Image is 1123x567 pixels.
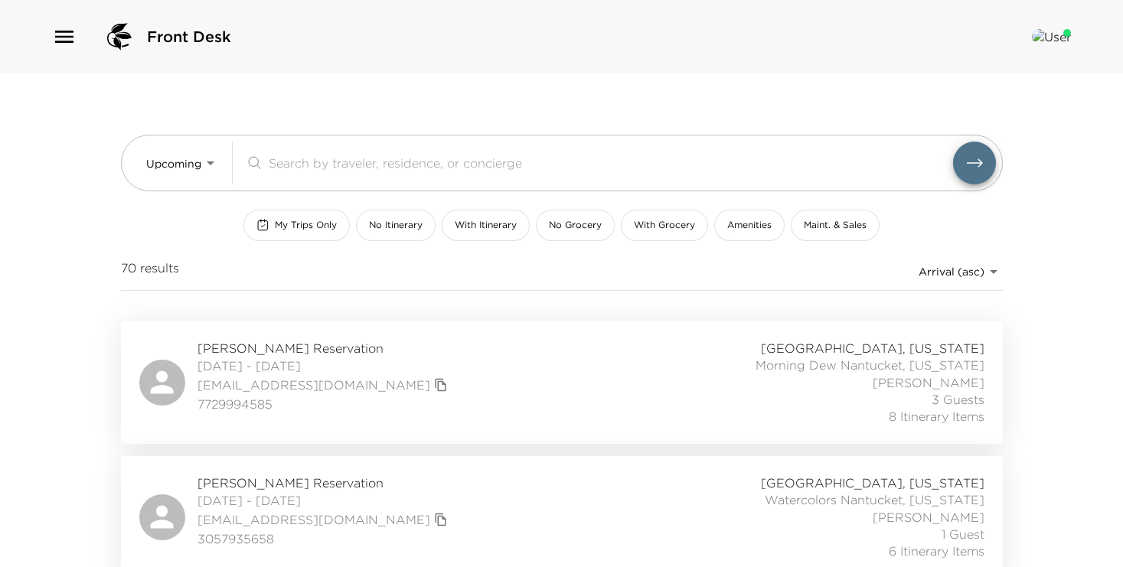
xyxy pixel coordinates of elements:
[198,340,452,357] span: [PERSON_NAME] Reservation
[430,509,452,530] button: copy primary member email
[269,154,953,171] input: Search by traveler, residence, or concierge
[765,491,984,508] span: Watercolors Nantucket, [US_STATE]
[536,210,615,241] button: No Grocery
[791,210,880,241] button: Maint. & Sales
[198,357,452,374] span: [DATE] - [DATE]
[919,265,984,279] span: Arrival (asc)
[942,526,984,543] span: 1 Guest
[121,259,179,284] span: 70 results
[121,321,1003,444] a: [PERSON_NAME] Reservation[DATE] - [DATE][EMAIL_ADDRESS][DOMAIN_NAME]copy primary member email7729...
[873,509,984,526] span: [PERSON_NAME]
[369,219,423,232] span: No Itinerary
[621,210,708,241] button: With Grocery
[198,396,452,412] span: 7729994585
[889,408,984,425] span: 8 Itinerary Items
[932,391,984,408] span: 3 Guests
[756,357,984,373] span: Morning Dew Nantucket, [US_STATE]
[804,219,867,232] span: Maint. & Sales
[634,219,695,232] span: With Grocery
[889,543,984,559] span: 6 Itinerary Items
[198,376,430,393] a: [EMAIL_ADDRESS][DOMAIN_NAME]
[714,210,785,241] button: Amenities
[727,219,772,232] span: Amenities
[146,157,201,171] span: Upcoming
[198,511,430,528] a: [EMAIL_ADDRESS][DOMAIN_NAME]
[356,210,436,241] button: No Itinerary
[430,374,452,396] button: copy primary member email
[243,210,350,241] button: My Trips Only
[1032,29,1071,44] img: User
[455,219,517,232] span: With Itinerary
[101,18,138,55] img: logo
[549,219,602,232] span: No Grocery
[198,492,452,509] span: [DATE] - [DATE]
[442,210,530,241] button: With Itinerary
[147,26,231,47] span: Front Desk
[198,530,452,547] span: 3057935658
[873,374,984,391] span: [PERSON_NAME]
[761,340,984,357] span: [GEOGRAPHIC_DATA], [US_STATE]
[761,474,984,491] span: [GEOGRAPHIC_DATA], [US_STATE]
[198,474,452,491] span: [PERSON_NAME] Reservation
[275,219,337,232] span: My Trips Only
